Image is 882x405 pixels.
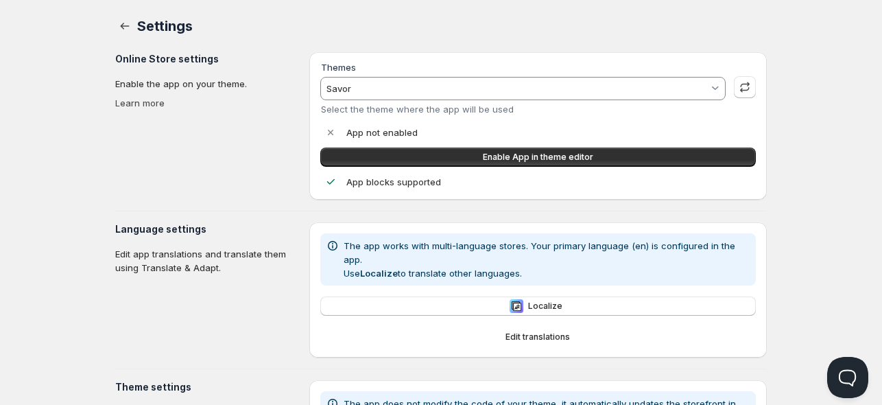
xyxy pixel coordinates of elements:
[137,18,192,34] span: Settings
[115,52,298,66] h3: Online Store settings
[827,357,868,398] iframe: Help Scout Beacon - Open
[321,62,356,73] label: Themes
[115,77,298,91] p: Enable the app on your theme.
[346,126,418,139] p: App not enabled
[320,327,756,347] button: Edit translations
[320,297,756,316] button: LocalizeLocalize
[115,380,298,394] h3: Theme settings
[510,299,523,313] img: Localize
[115,222,298,236] h3: Language settings
[321,104,726,115] div: Select the theme where the app will be used
[505,332,570,343] span: Edit translations
[344,239,750,280] p: The app works with multi-language stores. Your primary language (en) is configured in the app. Us...
[115,97,165,108] a: Learn more
[320,148,756,167] a: Enable App in theme editor
[483,152,593,163] span: Enable App in theme editor
[360,268,398,279] b: Localize
[115,247,298,275] p: Edit app translations and translate them using Translate & Adapt.
[346,175,441,189] p: App blocks supported
[528,301,562,312] span: Localize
